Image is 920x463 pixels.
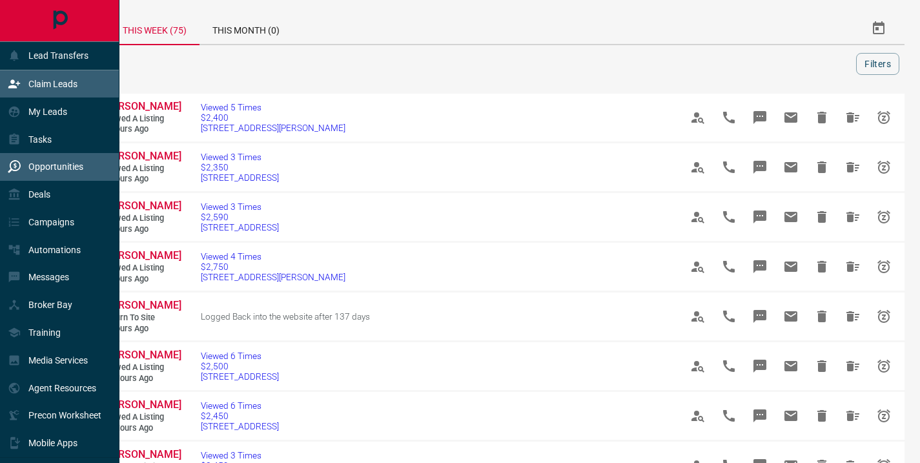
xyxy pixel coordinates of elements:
div: This Month (0) [199,13,292,44]
span: [STREET_ADDRESS] [201,172,279,183]
span: Hide [806,351,837,382]
span: Hide [806,301,837,332]
span: 4 hours ago [103,324,181,334]
a: [PERSON_NAME] [103,349,181,362]
span: Message [744,351,775,382]
button: Select Date Range [863,13,894,44]
span: Viewed a Listing [103,213,181,224]
span: [PERSON_NAME] [103,200,181,212]
span: Viewed a Listing [103,114,181,125]
span: Return to Site [103,313,181,324]
span: Hide All from Martin Latchana [837,301,868,332]
span: Call [713,201,744,232]
span: Call [713,301,744,332]
span: Hide All from Rajesh Kethinenj [837,201,868,232]
span: View Profile [682,351,713,382]
span: $2,590 [201,212,279,222]
span: [PERSON_NAME] [103,150,181,162]
span: View Profile [682,102,713,133]
span: View Profile [682,201,713,232]
span: Email [775,351,806,382]
a: Viewed 6 Times$2,500[STREET_ADDRESS] [201,351,279,382]
span: Email [775,251,806,282]
span: Viewed a Listing [103,412,181,423]
span: $2,400 [201,112,345,123]
span: Email [775,201,806,232]
span: Hide All from Rajesh Kethinenj [837,102,868,133]
span: Viewed a Listing [103,163,181,174]
a: Viewed 3 Times$2,350[STREET_ADDRESS] [201,152,279,183]
span: Hide All from Filip Fiedoruk [837,251,868,282]
span: [STREET_ADDRESS] [201,371,279,382]
span: Viewed 6 Times [201,400,279,411]
span: Snooze [868,351,899,382]
span: 3 hours ago [103,274,181,285]
span: Email [775,400,806,431]
span: Message [744,201,775,232]
span: View Profile [682,152,713,183]
span: Snooze [868,201,899,232]
span: Hide All from Fengqi Zhang [837,400,868,431]
span: 3 hours ago [103,224,181,235]
span: Viewed 5 Times [201,102,345,112]
span: $2,350 [201,162,279,172]
span: Snooze [868,251,899,282]
span: Message [744,152,775,183]
a: [PERSON_NAME] [103,100,181,114]
a: [PERSON_NAME] [103,150,181,163]
span: Snooze [868,400,899,431]
span: [STREET_ADDRESS][PERSON_NAME] [201,272,345,282]
span: [PERSON_NAME] [103,349,181,361]
span: $2,750 [201,262,345,272]
span: 3 hours ago [103,174,181,185]
span: Call [713,400,744,431]
button: Filters [856,53,899,75]
span: Viewed a Listing [103,263,181,274]
span: [PERSON_NAME] [103,299,181,311]
span: Viewed 3 Times [201,152,279,162]
span: Email [775,102,806,133]
span: Email [775,152,806,183]
span: Message [744,301,775,332]
div: This Week (75) [110,13,199,45]
span: [STREET_ADDRESS][PERSON_NAME] [201,123,345,133]
span: Hide [806,102,837,133]
a: [PERSON_NAME] [103,249,181,263]
a: Viewed 3 Times$2,590[STREET_ADDRESS] [201,201,279,232]
a: [PERSON_NAME] [103,200,181,213]
span: [PERSON_NAME] [103,398,181,411]
a: Viewed 5 Times$2,400[STREET_ADDRESS][PERSON_NAME] [201,102,345,133]
span: Viewed 4 Times [201,251,345,262]
span: [STREET_ADDRESS] [201,222,279,232]
span: $2,500 [201,361,279,371]
span: Viewed 3 Times [201,450,279,460]
a: [PERSON_NAME] [103,398,181,412]
span: [PERSON_NAME] [103,100,181,112]
span: Call [713,351,744,382]
span: [PERSON_NAME] [103,249,181,262]
span: Message [744,400,775,431]
span: Snooze [868,301,899,332]
span: $2,450 [201,411,279,421]
a: [PERSON_NAME] [103,299,181,313]
span: Message [744,102,775,133]
span: Call [713,102,744,133]
span: [PERSON_NAME] [103,448,181,460]
span: Call [713,152,744,183]
span: Hide [806,400,837,431]
span: Viewed 6 Times [201,351,279,361]
span: 3 hours ago [103,124,181,135]
span: Snooze [868,152,899,183]
span: Viewed a Listing [103,362,181,373]
span: View Profile [682,400,713,431]
span: View Profile [682,301,713,332]
span: Email [775,301,806,332]
span: Call [713,251,744,282]
span: 10 hours ago [103,373,181,384]
span: Hide [806,251,837,282]
span: Message [744,251,775,282]
span: Hide All from Rajesh Kethinenj [837,152,868,183]
a: [PERSON_NAME] [103,448,181,462]
span: Logged Back into the website after 137 days [201,311,370,322]
a: Viewed 4 Times$2,750[STREET_ADDRESS][PERSON_NAME] [201,251,345,282]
